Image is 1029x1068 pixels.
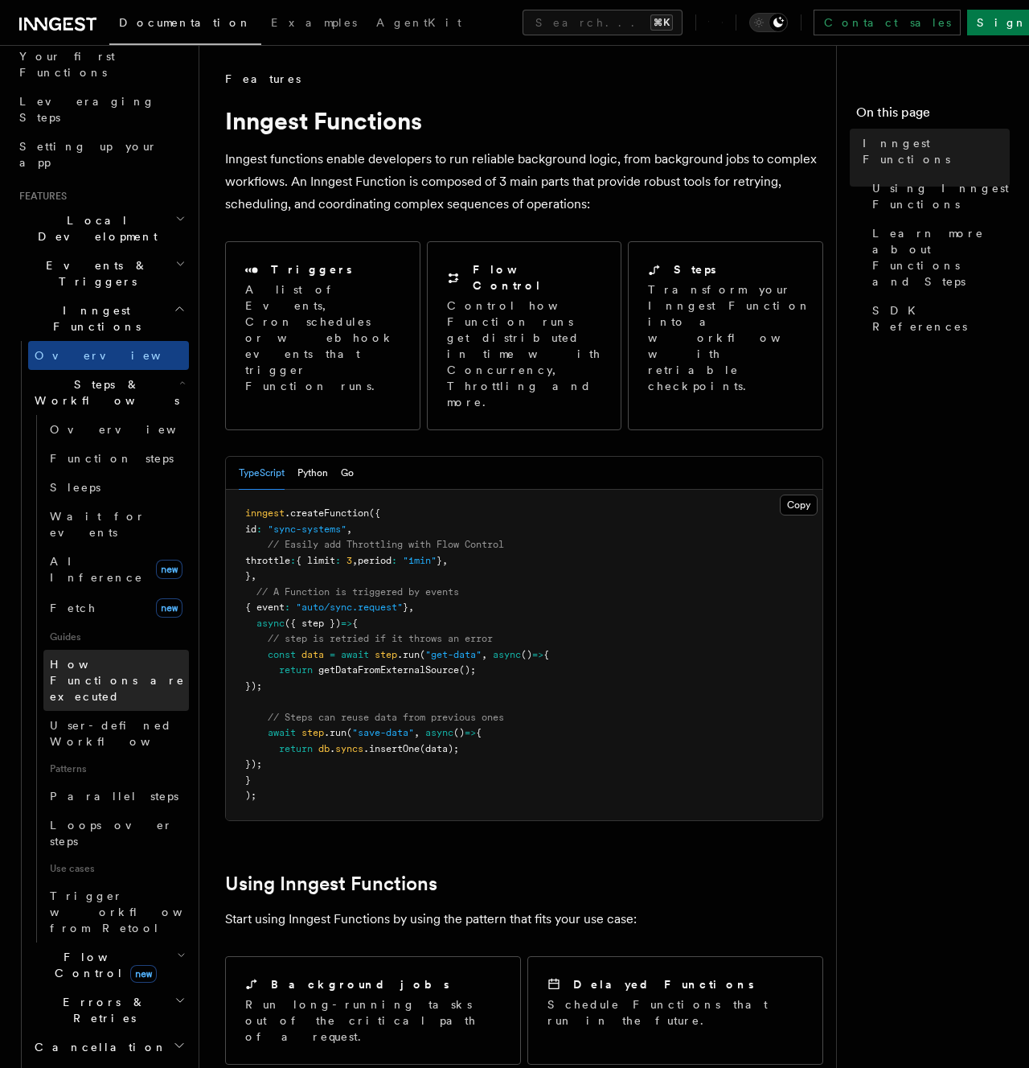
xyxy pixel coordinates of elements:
[43,502,189,547] a: Wait for events
[335,743,363,754] span: syncs
[369,507,380,519] span: ({
[437,555,442,566] span: }
[856,103,1010,129] h4: On this page
[245,758,262,770] span: });
[43,592,189,624] a: Fetchnew
[493,649,521,660] span: async
[459,664,476,676] span: ();
[814,10,961,35] a: Contact sales
[239,457,285,490] button: TypeScript
[301,727,324,738] span: step
[245,555,290,566] span: throttle
[119,16,252,29] span: Documentation
[367,5,471,43] a: AgentKit
[50,790,178,803] span: Parallel steps
[43,756,189,782] span: Patterns
[297,457,328,490] button: Python
[43,811,189,856] a: Loops over steps
[375,649,397,660] span: step
[866,296,1010,341] a: SDK References
[35,349,200,362] span: Overview
[28,376,179,409] span: Steps & Workflows
[301,649,324,660] span: data
[225,956,521,1065] a: Background jobsRun long-running tasks out of the critical path of a request.
[13,190,67,203] span: Features
[352,727,414,738] span: "save-data"
[50,658,185,703] span: How Functions are executed
[376,16,461,29] span: AgentKit
[245,570,251,581] span: }
[130,965,157,983] span: new
[156,560,182,579] span: new
[225,148,823,216] p: Inngest functions enable developers to run reliable background logic, from background jobs to com...
[28,1039,167,1055] span: Cancellation
[245,602,285,613] span: { event
[352,555,358,566] span: ,
[50,452,174,465] span: Function steps
[473,261,602,294] h2: Flow Control
[420,743,459,754] span: (data);
[245,774,251,786] span: }
[225,908,823,930] p: Start using Inngest Functions by using the pattern that fits your use case:
[19,95,155,124] span: Leveraging Steps
[363,743,420,754] span: .insertOne
[43,444,189,473] a: Function steps
[261,5,367,43] a: Examples
[13,206,189,251] button: Local Development
[352,618,358,629] span: {
[28,988,189,1033] button: Errors & Retries
[856,129,1010,174] a: Inngest Functions
[271,976,449,992] h2: Background jobs
[749,13,788,32] button: Toggle dark mode
[523,10,683,35] button: Search...⌘K
[28,370,189,415] button: Steps & Workflows
[28,943,189,988] button: Flow Controlnew
[476,727,482,738] span: {
[50,510,146,539] span: Wait for events
[346,555,352,566] span: 3
[50,719,195,748] span: User-defined Workflows
[330,649,335,660] span: =
[674,261,716,277] h2: Steps
[341,457,354,490] button: Go
[50,555,143,584] span: AI Inference
[573,976,754,992] h2: Delayed Functions
[225,106,823,135] h1: Inngest Functions
[403,555,437,566] span: "1min"
[318,664,459,676] span: getDataFromExternalSource
[285,618,341,629] span: ({ step })
[225,873,437,895] a: Using Inngest Functions
[43,473,189,502] a: Sleeps
[28,415,189,943] div: Steps & Workflows
[408,602,414,613] span: ,
[420,649,425,660] span: (
[28,994,174,1026] span: Errors & Retries
[527,956,823,1065] a: Delayed FunctionsSchedule Functions that run in the future.
[13,87,189,132] a: Leveraging Steps
[50,889,227,934] span: Trigger workflows from Retool
[256,618,285,629] span: async
[156,598,182,618] span: new
[43,856,189,881] span: Use cases
[279,664,313,676] span: return
[13,212,175,244] span: Local Development
[872,302,1010,335] span: SDK References
[245,790,256,801] span: );
[109,5,261,45] a: Documentation
[628,241,823,430] a: StepsTransform your Inngest Function into a workflow with retriable checkpoints.
[442,555,448,566] span: ,
[268,727,296,738] span: await
[341,649,369,660] span: await
[453,727,465,738] span: ()
[245,524,256,535] span: id
[50,602,96,614] span: Fetch
[50,819,173,848] span: Loops over steps
[43,415,189,444] a: Overview
[13,132,189,177] a: Setting up your app
[358,555,392,566] span: period
[268,633,493,644] span: // step is retried if it throws an error
[245,680,262,692] span: });
[245,281,400,394] p: A list of Events, Cron schedules or webhook events that trigger Function runs.
[780,495,818,516] button: Copy
[13,302,174,335] span: Inngest Functions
